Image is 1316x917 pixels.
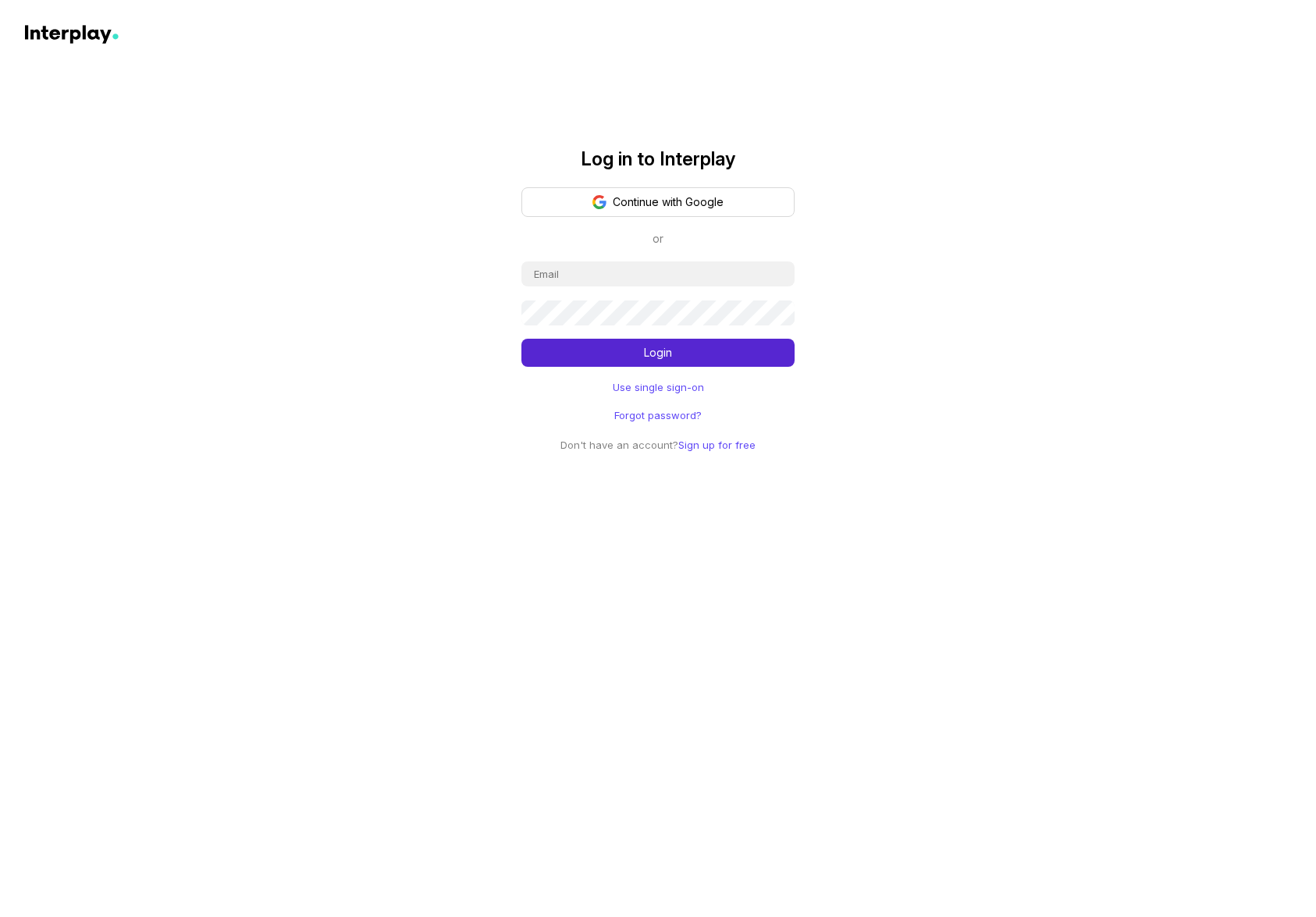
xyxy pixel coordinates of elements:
[521,261,795,286] input: Email
[614,407,702,423] a: Forgot password?
[521,150,795,169] p: Log in to Interplay
[521,187,795,217] button: Continue with Google
[613,379,704,395] a: Use single sign-on
[653,229,663,248] p: or
[521,339,795,367] button: Login
[560,435,756,454] p: Don't have an account?
[678,439,756,451] a: Sign up for free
